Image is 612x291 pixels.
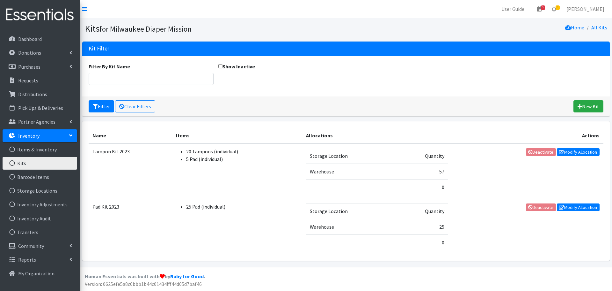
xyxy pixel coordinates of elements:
[3,4,77,26] img: HumanEssentials
[89,45,109,52] h3: Kit Filter
[395,203,448,219] td: Quantity
[3,184,77,197] a: Storage Locations
[3,212,77,225] a: Inventory Audit
[561,3,609,15] a: [PERSON_NAME]
[3,33,77,45] a: Dashboard
[18,133,40,139] p: Inventory
[452,128,603,143] th: Actions
[3,60,77,73] a: Purchases
[395,219,448,234] td: 25
[3,253,77,266] a: Reports
[115,100,155,112] a: Clear Filters
[3,157,77,170] a: Kits
[3,226,77,239] a: Transfers
[3,143,77,156] a: Items & Inventory
[170,273,204,280] a: Ruby for Good
[306,148,395,164] td: Storage Location
[18,64,40,70] p: Purchases
[496,3,529,15] a: User Guide
[89,128,172,143] th: Name
[302,128,452,143] th: Allocations
[557,148,600,156] a: Modify Allocation
[89,63,130,70] label: Filter By Kit Name
[85,23,344,34] h1: Kits
[306,203,395,219] td: Storage Location
[85,273,205,280] strong: Human Essentials was built with by .
[3,46,77,59] a: Donations
[395,179,448,195] td: 0
[18,36,42,42] p: Dashboard
[306,164,395,179] td: Warehouse
[3,171,77,183] a: Barcode Items
[541,5,545,10] span: 5
[18,119,55,125] p: Partner Agencies
[395,234,448,250] td: 0
[3,129,77,142] a: Inventory
[18,105,63,111] p: Pick Ups & Deliveries
[89,100,114,112] button: Filter
[3,74,77,87] a: Requests
[85,281,202,287] span: Version: 0625efe5a8c0bbb1b44c01434fff44d05d7baf46
[565,24,584,31] a: Home
[18,270,55,277] p: My Organization
[395,148,448,164] td: Quantity
[186,148,298,155] li: 20 Tampons (individual)
[3,267,77,280] a: My Organization
[591,24,607,31] a: All Kits
[3,198,77,211] a: Inventory Adjustments
[186,203,298,211] li: 25 Pad (individual)
[89,199,172,254] td: Pad Kit 2023
[557,203,600,211] a: Modify Allocation
[99,24,192,34] small: for Milwaukee Diaper Mission
[573,100,603,112] a: New Kit
[218,64,222,68] input: Show Inactive
[18,257,36,263] p: Reports
[556,5,560,10] span: 6
[89,143,172,199] td: Tampon Kit 2023
[186,155,298,163] li: 5 Pad (individual)
[306,219,395,234] td: Warehouse
[18,77,38,84] p: Requests
[3,115,77,128] a: Partner Agencies
[172,128,302,143] th: Items
[218,63,255,70] label: Show Inactive
[395,164,448,179] td: 57
[18,50,41,56] p: Donations
[3,102,77,114] a: Pick Ups & Deliveries
[532,3,547,15] a: 5
[3,240,77,252] a: Community
[18,91,47,97] p: Distributions
[547,3,561,15] a: 6
[18,243,44,249] p: Community
[3,88,77,101] a: Distributions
